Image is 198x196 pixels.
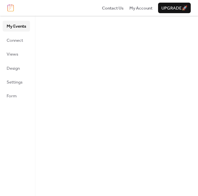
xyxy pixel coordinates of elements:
span: My Account [129,5,152,12]
button: Upgrade🚀 [158,3,191,13]
a: My Account [129,5,152,11]
span: Design [7,65,20,72]
span: Form [7,93,17,99]
a: Connect [3,35,30,45]
img: logo [7,4,14,12]
a: My Events [3,21,30,31]
span: Settings [7,79,22,86]
a: Views [3,49,30,59]
span: Upgrade 🚀 [161,5,187,12]
a: Design [3,63,30,73]
span: My Events [7,23,26,30]
a: Contact Us [102,5,124,11]
span: Contact Us [102,5,124,12]
a: Form [3,90,30,101]
span: Connect [7,37,23,44]
span: Views [7,51,18,58]
a: Settings [3,77,30,87]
